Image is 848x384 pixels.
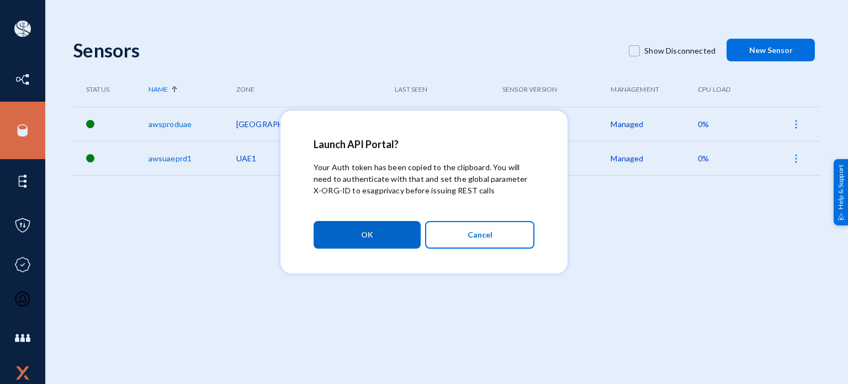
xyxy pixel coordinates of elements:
h2: Launch API Portal? [314,138,534,150]
span: OK [361,225,373,245]
button: Cancel [425,221,534,249]
button: OK [314,221,421,249]
p: Your Auth token has been copied to the clipboard. You will need to authenticate with that and set... [314,161,534,196]
span: Cancel [468,225,492,244]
